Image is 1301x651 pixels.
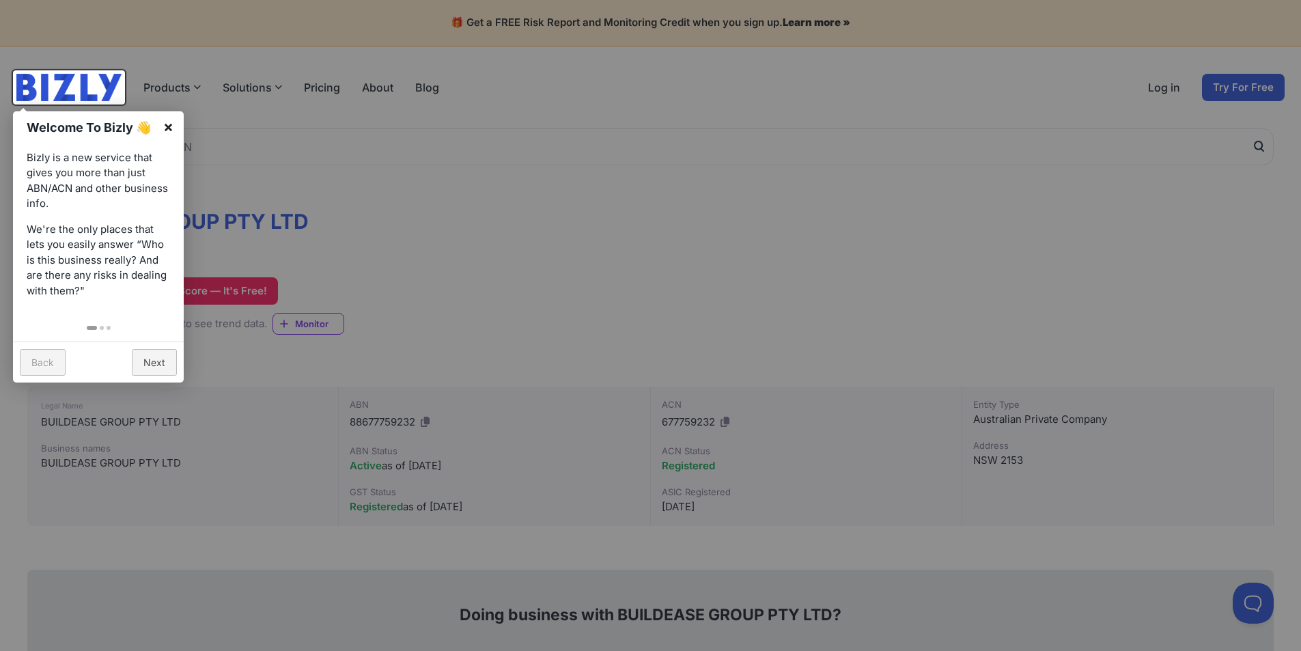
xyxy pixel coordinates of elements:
[132,349,177,376] a: Next
[27,222,170,299] p: We're the only places that lets you easily answer “Who is this business really? And are there any...
[27,118,156,137] h1: Welcome To Bizly 👋
[153,111,184,142] a: ×
[20,349,66,376] a: Back
[27,150,170,212] p: Bizly is a new service that gives you more than just ABN/ACN and other business info.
